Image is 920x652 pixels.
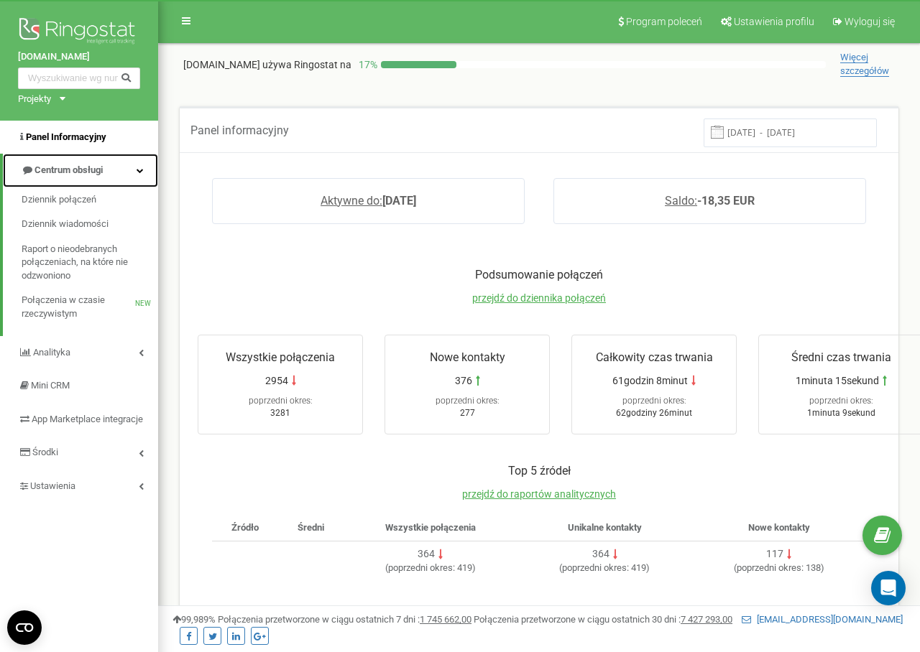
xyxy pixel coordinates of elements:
span: Wyloguj się [845,16,895,27]
span: Aktywne do: [321,194,382,208]
span: poprzedni okres: [562,562,629,573]
span: Panel Informacyjny [26,131,106,142]
span: Połączenia w czasie rzeczywistym [22,294,135,320]
input: Wyszukiwanie wg numeru [18,67,140,89]
span: Nowe kontakty [748,522,810,533]
span: Dziennik wiadomości [22,218,109,231]
span: Panel informacyjny [190,124,289,137]
span: Analityka [33,347,70,358]
div: 364 [592,547,609,562]
span: 277 [460,408,475,418]
a: Centrum obsługi [3,154,158,187]
span: poprzedni okres: [737,562,804,573]
u: 1 745 662,00 [420,614,471,625]
span: 99,989% [172,614,216,625]
span: 1minuta 9sekund [807,408,875,418]
span: Ustawienia profilu [734,16,814,27]
span: Ustawienia [30,480,75,491]
span: Saldo: [665,194,697,208]
span: poprzedni okres: [622,396,686,406]
a: [EMAIL_ADDRESS][DOMAIN_NAME] [742,614,903,625]
span: Podsumowanie połączeń [475,268,603,281]
a: Saldo:-18,35 EUR [665,194,755,208]
span: poprzedni okres: [809,396,873,406]
span: Program poleceń [626,16,702,27]
span: Połączenia przetworzone w ciągu ostatnich 7 dni : [218,614,471,625]
p: [DOMAIN_NAME] [183,57,351,72]
span: Średni czas trwania [791,350,891,364]
span: 2954 [265,373,288,388]
a: Aktywne do:[DATE] [321,194,416,208]
a: Dziennik wiadomości [22,212,158,237]
span: Top 5 źródeł [508,464,571,478]
span: App Marketplace integracje [32,414,143,424]
span: 62godziny 26minut [616,408,692,418]
p: 17 % [351,57,381,72]
a: Połączenia w czasie rzeczywistymNEW [22,288,158,326]
span: 1minuta 15sekund [796,373,879,388]
button: Open CMP widget [7,610,42,645]
span: poprzedni okres: [249,396,313,406]
span: 61godzin 8minut [612,373,688,388]
span: 376 [455,373,472,388]
u: 7 427 293,00 [681,614,732,625]
span: 3281 [270,408,290,418]
span: używa Ringostat na [262,59,351,70]
span: Unikalne kontakty [568,522,642,533]
span: ( 138 ) [734,562,824,573]
img: Ringostat logo [18,14,140,50]
div: 364 [418,547,435,562]
span: Połączenia przetworzone w ciągu ostatnich 30 dni : [474,614,732,625]
span: Wszystkie połączenia [226,350,335,364]
a: przejdź do raportów analitycznych [462,488,616,500]
span: Wszystkie połączenia [385,522,476,533]
span: Dziennik połączeń [22,193,96,207]
div: Projekty [18,93,51,106]
a: Raport o nieodebranych połączeniach, na które nie odzwoniono [22,237,158,289]
a: [DOMAIN_NAME] [18,50,140,64]
span: Źródło [231,522,259,533]
span: ( 419 ) [385,562,476,573]
span: poprzedni okres: [388,562,455,573]
div: 117 [766,547,783,562]
span: Całkowity czas trwania [596,350,713,364]
span: poprzedni okres: [436,396,500,406]
span: Środki [32,447,58,457]
span: Centrum obsługi [34,164,103,175]
span: ( 419 ) [559,562,650,573]
a: przejdź do dziennika połączeń [472,292,606,304]
div: Open Intercom Messenger [871,571,906,605]
span: Raport o nieodebranych połączeniach, na które nie odzwoniono [22,243,151,283]
span: Średni [298,522,324,533]
span: Mini CRM [31,380,70,391]
a: Dziennik połączeń [22,187,158,213]
span: Nowe kontakty [430,350,505,364]
span: Więcej szczegółów [840,52,889,77]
